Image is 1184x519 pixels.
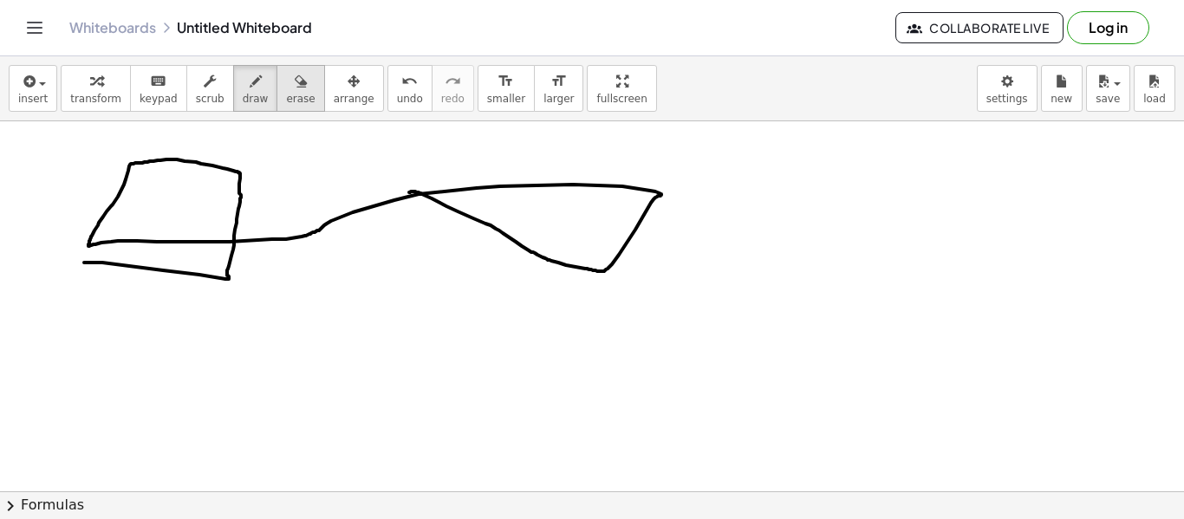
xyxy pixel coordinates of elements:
button: fullscreen [587,65,656,112]
button: load [1134,65,1175,112]
button: scrub [186,65,234,112]
button: new [1041,65,1083,112]
span: arrange [334,93,374,105]
span: redo [441,93,465,105]
i: format_size [498,71,514,92]
span: fullscreen [596,93,647,105]
button: arrange [324,65,384,112]
span: new [1051,93,1072,105]
span: erase [286,93,315,105]
button: settings [977,65,1038,112]
button: insert [9,65,57,112]
button: save [1086,65,1130,112]
button: transform [61,65,131,112]
span: load [1143,93,1166,105]
span: draw [243,93,269,105]
span: scrub [196,93,224,105]
a: Whiteboards [69,19,156,36]
button: erase [276,65,324,112]
span: Collaborate Live [910,20,1049,36]
span: smaller [487,93,525,105]
button: draw [233,65,278,112]
span: keypad [140,93,178,105]
i: format_size [550,71,567,92]
i: keyboard [150,71,166,92]
span: insert [18,93,48,105]
i: redo [445,71,461,92]
span: larger [543,93,574,105]
button: format_sizesmaller [478,65,535,112]
button: Toggle navigation [21,14,49,42]
span: settings [986,93,1028,105]
span: save [1096,93,1120,105]
i: undo [401,71,418,92]
span: transform [70,93,121,105]
button: Log in [1067,11,1149,44]
button: format_sizelarger [534,65,583,112]
button: undoundo [387,65,433,112]
button: Collaborate Live [895,12,1064,43]
button: keyboardkeypad [130,65,187,112]
span: undo [397,93,423,105]
button: redoredo [432,65,474,112]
